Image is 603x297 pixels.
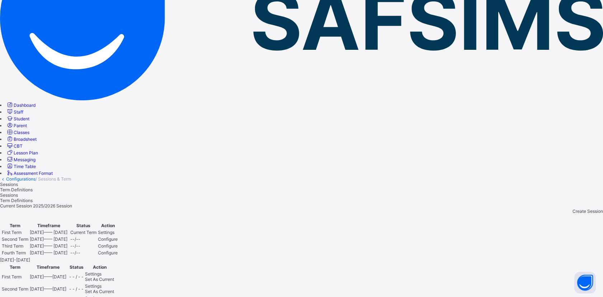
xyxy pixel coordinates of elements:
span: Set As Current [85,277,114,282]
span: Settings [85,271,102,277]
a: Staff [6,109,23,115]
th: Term [1,222,29,229]
span: Create Session [573,209,603,214]
a: Classes [6,130,29,135]
span: Student [14,116,29,121]
span: CBT [14,143,23,149]
th: Status [70,222,97,229]
a: Assessment Format [6,171,53,176]
span: Time Table [14,164,36,169]
span: Broadsheet [14,136,37,142]
span: Classes [14,130,29,135]
span: [DATE] —— [DATE] [30,250,67,255]
a: Broadsheet [6,136,37,142]
span: Settings [98,230,114,235]
span: [DATE] —— [DATE] [30,243,67,249]
span: Configure [98,236,118,242]
td: --/-- [70,243,97,249]
span: Parent [14,123,27,128]
th: Status [69,264,84,270]
a: Lesson Plan [6,150,38,155]
th: Timeframe [29,264,67,270]
span: - - / - - [69,286,84,292]
span: [DATE] —— [DATE] [30,236,67,242]
span: Current Term [70,230,96,235]
span: Fourth Term [2,250,26,255]
a: Student [6,116,29,121]
span: [DATE] —— [DATE] [30,274,66,279]
th: Action [98,222,118,229]
span: Dashboard [14,102,36,108]
span: First Term [2,230,22,235]
span: 2025/2026 Session [33,203,72,209]
th: Term [1,264,29,270]
span: Lesson Plan [14,150,38,155]
th: Timeframe [29,222,68,229]
a: Messaging [6,157,36,162]
a: CBT [6,143,23,149]
span: Staff [14,109,23,115]
span: Set As Current [85,289,114,294]
a: Parent [6,123,27,128]
span: First Term [2,274,22,279]
span: [DATE] —— [DATE] [30,230,67,235]
button: Open asap [574,272,596,293]
a: Dashboard [6,102,36,108]
span: Messaging [14,157,36,162]
td: --/-- [70,250,97,256]
span: Assessment Format [14,171,53,176]
a: Configurations [6,176,36,182]
td: --/-- [70,236,97,242]
span: Configure [98,243,118,249]
span: Settings [85,283,102,289]
span: [DATE] —— [DATE] [30,286,66,292]
span: Third Term [2,243,23,249]
span: Configure [98,250,118,255]
span: - - / - - [69,274,84,279]
th: Action [85,264,114,270]
span: Second Term [2,236,28,242]
a: Time Table [6,164,36,169]
span: / Sessions & Term [36,176,71,182]
span: Second Term [2,286,28,292]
